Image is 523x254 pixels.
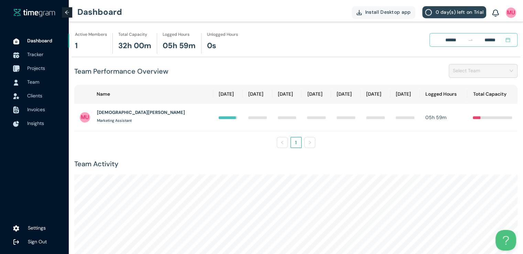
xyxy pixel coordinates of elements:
[492,10,499,17] img: BellIcon
[422,6,486,18] button: 0 day(s) left on Trial
[65,10,69,15] span: arrow-left
[243,85,272,104] th: [DATE]
[365,8,411,16] span: Install Desktop app
[77,2,122,22] h1: Dashboard
[468,37,473,43] span: swap-right
[13,80,19,86] img: UserIcon
[280,140,284,145] span: left
[13,65,20,72] img: ProjectIcon
[302,85,331,104] th: [DATE]
[80,112,90,123] img: UserIcon
[75,31,107,38] h1: Active Members
[207,40,216,52] h1: 0s
[14,9,55,17] img: timegram
[13,121,19,127] img: InsightsIcon
[75,40,78,52] h1: 1
[27,65,45,71] span: Projects
[331,85,361,104] th: [DATE]
[28,239,47,245] span: Sign Out
[74,66,168,77] h1: Team Performance Overview
[13,106,19,114] img: InvoiceIcon
[390,85,420,104] th: [DATE]
[27,106,45,113] span: Invoices
[13,93,19,99] img: InvoiceIcon
[27,51,43,57] span: Tracker
[74,85,213,104] th: Name
[304,137,315,148] li: Next Page
[14,8,55,17] a: timegram
[27,79,39,85] span: Team
[468,37,473,43] span: to
[28,225,46,231] span: Settings
[291,137,302,148] li: 1
[163,31,189,38] h1: Logged Hours
[74,159,517,169] h1: Team Activity
[467,85,517,104] th: Total Capacity
[213,85,243,104] th: [DATE]
[272,85,302,104] th: [DATE]
[361,85,390,104] th: [DATE]
[118,31,147,38] h1: Total Capacity
[13,52,19,58] img: TimeTrackerIcon
[291,137,301,148] a: 1
[506,8,516,18] img: UserIcon
[163,40,196,52] h1: 05h 59m
[97,109,185,116] h1: [DEMOGRAPHIC_DATA][PERSON_NAME]
[207,31,238,38] h1: Unlogged Hours
[27,120,44,126] span: Insights
[495,230,516,251] iframe: Toggle Customer Support
[435,8,483,16] span: 0 day(s) left on Trial
[13,239,19,245] img: logOut.ca60ddd252d7bab9102ea2608abe0238.svg
[277,137,288,148] button: left
[357,10,362,15] img: DownloadApp
[27,38,52,44] span: Dashboard
[118,40,151,52] h1: 32h 00m
[352,6,416,18] button: Install Desktop app
[420,85,468,104] th: Logged Hours
[304,137,315,148] button: right
[308,140,312,145] span: right
[13,225,19,232] img: settings.78e04af822cf15d41b38c81147b09f22.svg
[425,114,462,121] div: 05h 59m
[97,118,132,124] h1: Marketing Assistant
[277,137,288,148] li: Previous Page
[27,93,42,99] span: Clients
[13,38,19,44] img: DashboardIcon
